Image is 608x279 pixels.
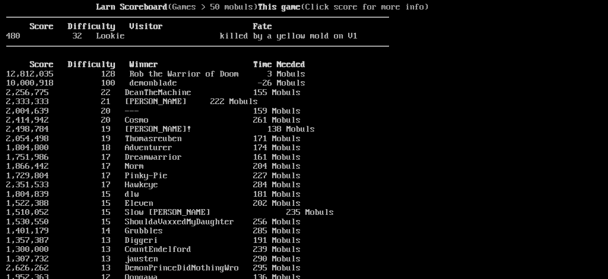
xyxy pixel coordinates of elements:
b: This game [258,2,301,12]
a: 1,751,986 17 Dreamwarrior 161 Mobuls [6,153,301,162]
a: 1,510,052 15 Slow [PERSON_NAME] 235 Mobuls [6,208,334,217]
a: 1,530,550 15 ShouldaVaxxedMyDaughter 256 Mobuls [6,217,301,227]
a: 1,300,000 13 CountEndelford 239 Mobuls [6,245,301,254]
a: 1,357,387 13 Diggeri 191 Mobuls [6,236,301,245]
a: 2,333,333 21 [PERSON_NAME] 222 Mobuls [6,97,258,106]
a: 480 32 Lookie killed by a yellow mold on V1 [6,31,358,41]
a: 2,004,639 20 --- 159 Mobuls [6,106,301,116]
a: 2,498,784 19 [PERSON_NAME]! 138 Mobuls [6,125,315,134]
a: 2,626,262 13 DemonPrinceDidNothingWro 295 Mobuls [6,263,301,273]
a: 2,414,942 20 Cosmo 261 Mobuls [6,115,301,125]
a: 12,812,035 128 Rob the Warrior of Doom 3 Mobuls [6,69,305,79]
a: 1,522,388 15 Eleven 202 Mobuls [6,199,301,208]
b: Score Difficulty Visitor Fate [30,22,272,31]
b: Larn Scoreboard [96,2,168,12]
a: 1,866,442 17 Norm 204 Mobuls [6,162,301,171]
a: 2,351,533 17 Hawkeye 284 Mobuls [6,180,301,190]
a: 10,000,918 100 demonblade -26 Mobuls [6,78,305,88]
larn: (Games > 50 mobuls) (Click score for more info) Click on a score for more information ---- Reload... [6,3,389,265]
a: 2,054,498 19 Thomasreuben 171 Mobuls [6,134,301,144]
b: Score Difficulty Winner Time Needed [30,60,305,69]
a: 1,307,732 13 jausten 290 Mobuls [6,254,301,264]
a: 2,256,775 22 DeanTheMachine 155 Mobuls [6,88,301,97]
a: 1,729,804 17 Pinky-Pie 227 Mobuls [6,171,301,181]
a: 1,401,179 14 Grubbles 285 Mobuls [6,226,301,236]
a: 1,804,800 18 Adventurer 174 Mobuls [6,143,301,153]
a: 1,804,839 15 dlw 181 Mobuls [6,190,301,199]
